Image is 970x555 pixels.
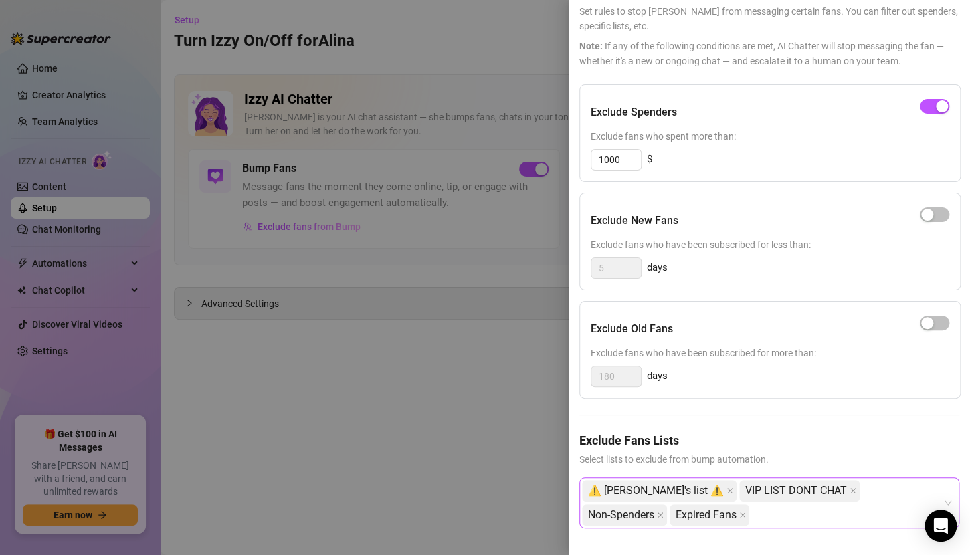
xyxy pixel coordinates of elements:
[591,104,677,120] h5: Exclude Spenders
[591,321,673,337] h5: Exclude Old Fans
[647,368,668,384] span: days
[647,260,668,276] span: days
[739,480,860,502] span: VIP LIST DONT CHAT
[850,487,856,494] span: close
[588,505,654,525] span: Non-Spenders
[588,481,724,501] span: ⚠️ [PERSON_NAME]'s list ⚠️
[579,452,959,467] span: Select lists to exclude from bump automation.
[591,237,949,252] span: Exclude fans who have been subscribed for less than:
[676,505,737,525] span: Expired Fans
[579,4,959,33] span: Set rules to stop [PERSON_NAME] from messaging certain fans. You can filter out spenders, specifi...
[591,129,949,144] span: Exclude fans who spent more than:
[591,346,949,360] span: Exclude fans who have been subscribed for more than:
[745,481,847,501] span: VIP LIST DONT CHAT
[582,480,737,502] span: ⚠️ Andy's list ⚠️
[657,512,664,518] span: close
[670,504,749,526] span: Expired Fans
[647,152,652,168] span: $
[579,431,959,449] h5: Exclude Fans Lists
[579,41,603,51] span: Note:
[579,39,959,68] span: If any of the following conditions are met, AI Chatter will stop messaging the fan — whether it's...
[925,510,957,542] div: Open Intercom Messenger
[582,504,667,526] span: Non-Spenders
[591,213,678,229] h5: Exclude New Fans
[739,512,746,518] span: close
[726,487,733,494] span: close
